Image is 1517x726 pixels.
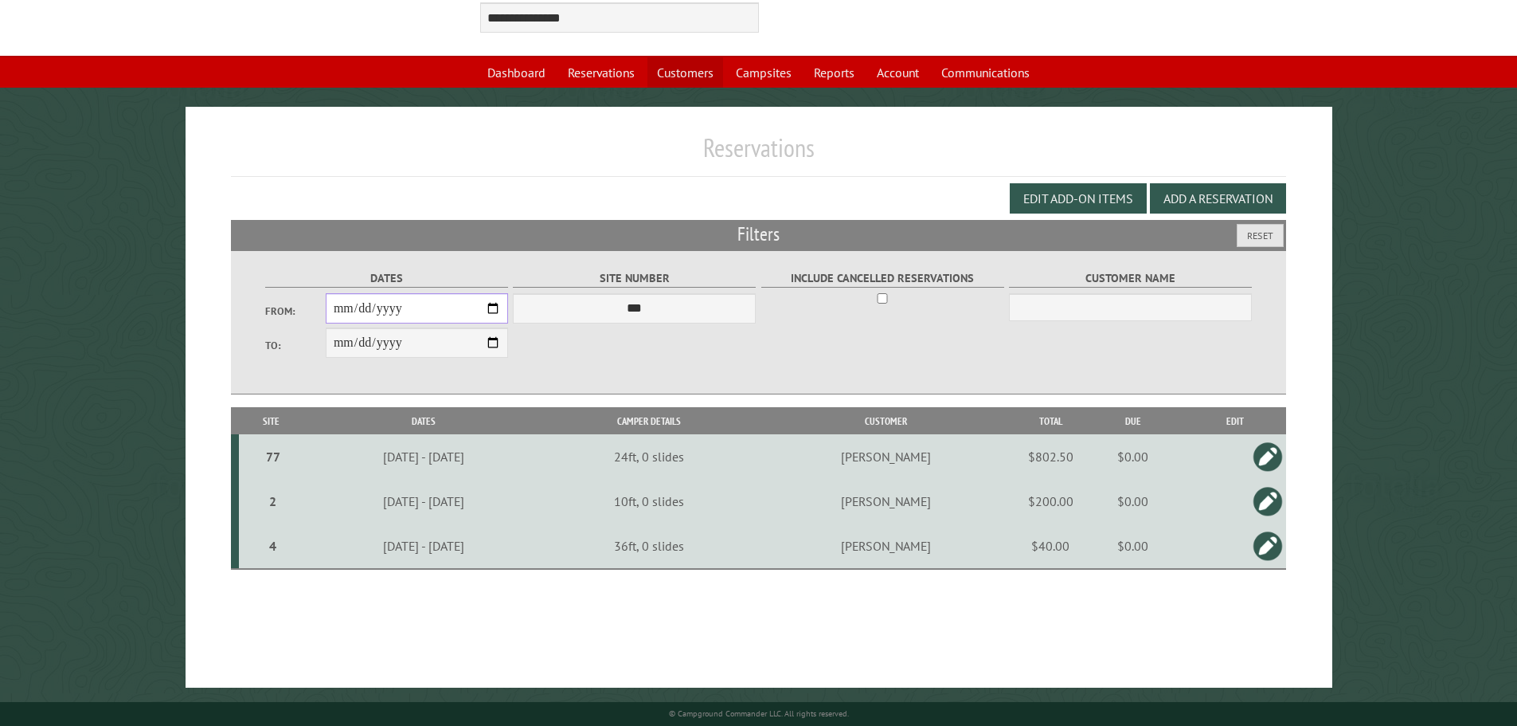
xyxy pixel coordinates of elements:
[231,132,1287,176] h1: Reservations
[544,434,753,479] td: 24ft, 0 slides
[753,434,1019,479] td: [PERSON_NAME]
[1183,407,1286,435] th: Edit
[1010,183,1147,214] button: Edit Add-on Items
[1082,407,1183,435] th: Due
[306,449,542,465] div: [DATE] - [DATE]
[231,220,1287,250] h2: Filters
[761,269,1004,288] label: Include Cancelled Reservations
[306,538,542,554] div: [DATE] - [DATE]
[245,493,301,509] div: 2
[265,269,508,288] label: Dates
[544,479,753,524] td: 10ft, 0 slides
[1019,524,1082,569] td: $40.00
[753,524,1019,569] td: [PERSON_NAME]
[265,304,326,319] label: From:
[558,57,644,88] a: Reservations
[1019,479,1082,524] td: $200.00
[1150,183,1286,214] button: Add a Reservation
[513,269,756,288] label: Site Number
[544,407,753,435] th: Camper Details
[1009,269,1252,288] label: Customer Name
[753,407,1019,435] th: Customer
[726,57,801,88] a: Campsites
[1237,224,1284,247] button: Reset
[303,407,544,435] th: Dates
[306,493,542,509] div: [DATE] - [DATE]
[239,407,303,435] th: Site
[1019,407,1082,435] th: Total
[647,57,723,88] a: Customers
[265,338,326,353] label: To:
[1082,479,1183,524] td: $0.00
[478,57,555,88] a: Dashboard
[669,708,849,719] small: © Campground Commander LLC. All rights reserved.
[867,57,929,88] a: Account
[1019,434,1082,479] td: $802.50
[1082,434,1183,479] td: $0.00
[245,449,301,465] div: 77
[245,538,301,554] div: 4
[1082,524,1183,569] td: $0.00
[804,57,864,88] a: Reports
[753,479,1019,524] td: [PERSON_NAME]
[544,524,753,569] td: 36ft, 0 slides
[932,57,1039,88] a: Communications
